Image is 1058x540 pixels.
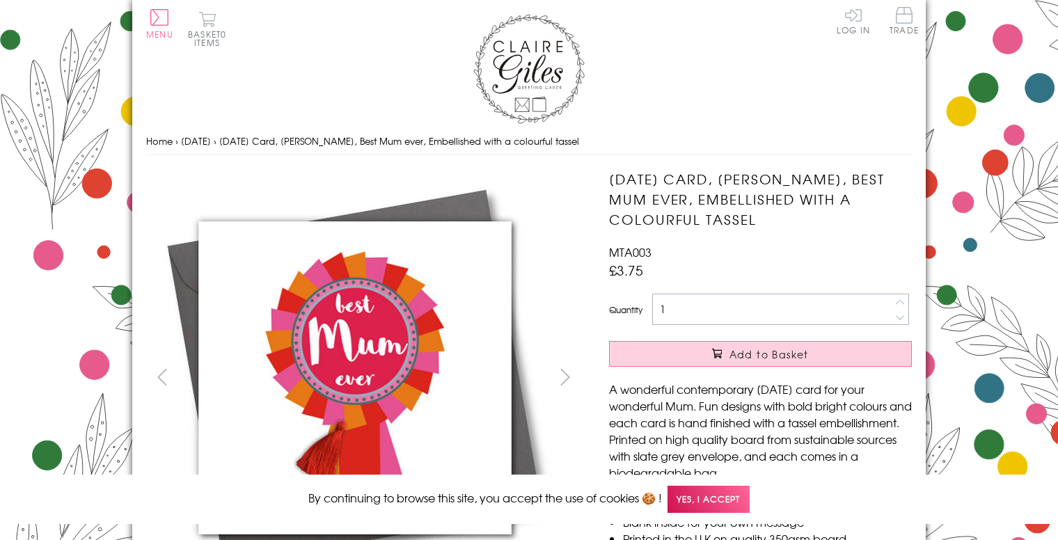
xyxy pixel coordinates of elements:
[609,169,912,229] h1: [DATE] Card, [PERSON_NAME], Best Mum ever, Embellished with a colourful tassel
[146,127,912,156] nav: breadcrumbs
[729,347,809,361] span: Add to Basket
[175,134,178,148] span: ›
[609,260,643,280] span: £3.75
[194,28,226,49] span: 0 items
[609,341,912,367] button: Add to Basket
[146,9,173,38] button: Menu
[181,134,211,148] a: [DATE]
[219,134,579,148] span: [DATE] Card, [PERSON_NAME], Best Mum ever, Embellished with a colourful tassel
[890,7,919,37] a: Trade
[837,7,870,34] a: Log In
[890,7,919,34] span: Trade
[609,381,912,481] p: A wonderful contemporary [DATE] card for your wonderful Mum. Fun designs with bold bright colours...
[668,486,750,513] span: Yes, I accept
[146,134,173,148] a: Home
[473,14,585,124] img: Claire Giles Greetings Cards
[214,134,216,148] span: ›
[609,244,652,260] span: MTA003
[188,11,226,47] button: Basket0 items
[550,361,581,392] button: next
[146,28,173,40] span: Menu
[146,361,177,392] button: prev
[609,303,642,316] label: Quantity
